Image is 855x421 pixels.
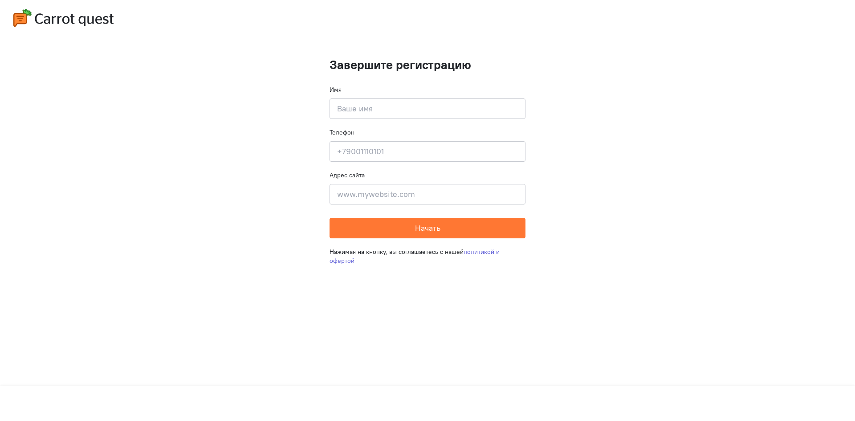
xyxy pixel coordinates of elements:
label: Имя [330,85,342,94]
label: Адрес сайта [330,171,365,180]
div: Нажимая на кнопку, вы соглашаетесь с нашей [330,238,525,274]
a: политикой и офертой [330,248,500,265]
span: Начать [415,223,440,233]
input: Ваше имя [330,98,525,119]
h1: Завершите регистрацию [330,58,525,72]
input: +79001110101 [330,141,525,162]
button: Начать [330,218,525,238]
img: carrot-quest-logo.svg [13,9,114,27]
input: www.mywebsite.com [330,184,525,204]
label: Телефон [330,128,354,137]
